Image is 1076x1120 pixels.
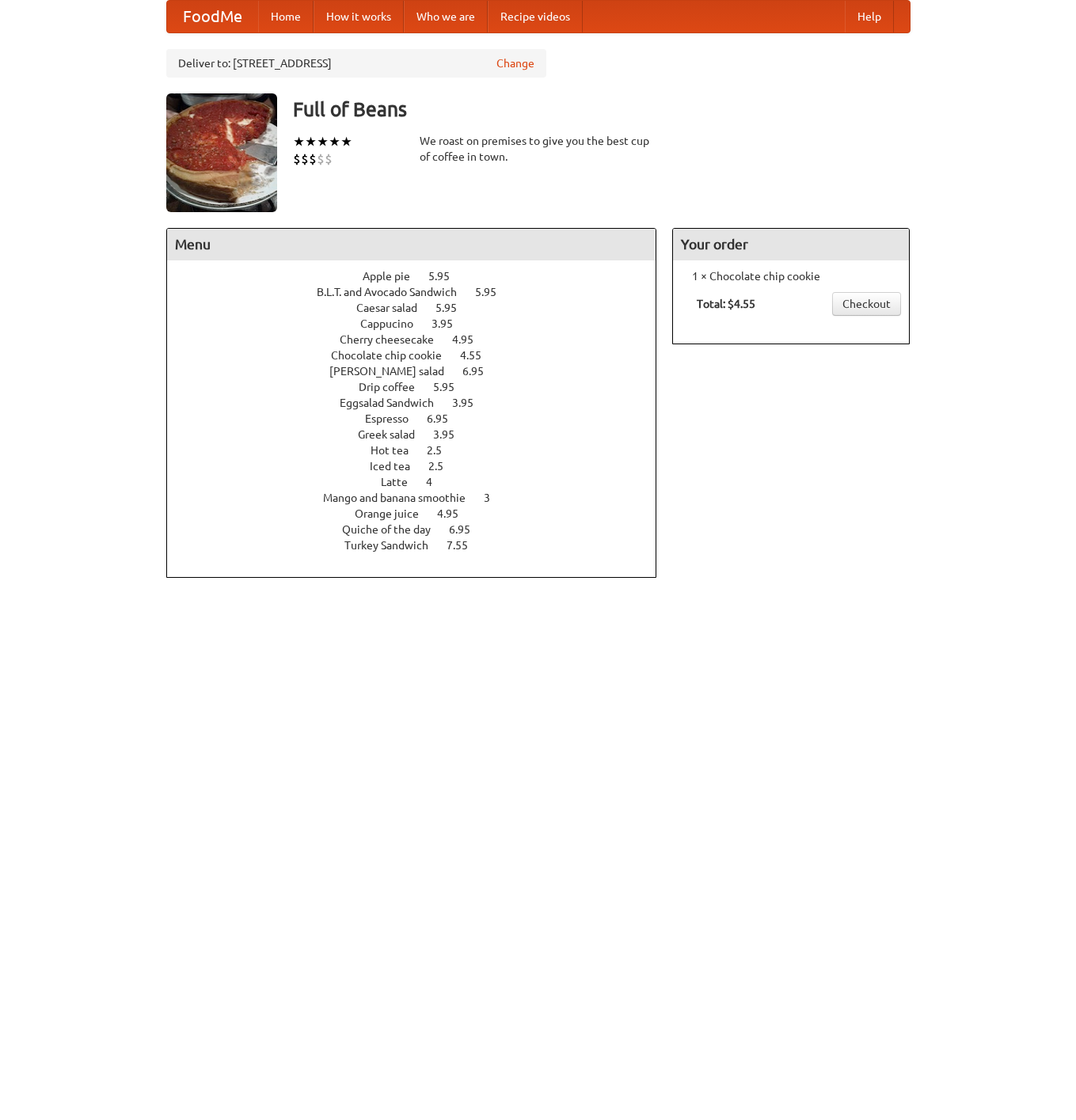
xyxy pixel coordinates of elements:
[428,270,466,283] span: 5.95
[420,133,657,165] div: We roast on premises to give you the best cup of coffee in town.
[344,539,444,552] span: Turkey Sandwich
[167,1,258,32] a: FoodMe
[355,507,435,520] span: Orange juice
[845,1,894,32] a: Help
[447,539,484,552] span: 7.55
[317,150,325,168] li: $
[329,133,340,150] li: ★
[365,412,477,425] a: Espresso 6.95
[331,349,511,362] a: Chocolate chip cookie 4.55
[340,397,450,409] span: Eggsalad Sandwich
[340,333,503,346] a: Cherry cheesecake 4.95
[325,150,333,168] li: $
[323,492,519,504] a: Mango and banana smoothie 3
[404,1,488,32] a: Who we are
[484,492,506,504] span: 3
[428,460,459,473] span: 2.5
[344,539,497,552] a: Turkey Sandwich 7.55
[329,365,513,378] a: [PERSON_NAME] salad 6.95
[371,444,471,457] a: Hot tea 2.5
[432,317,469,330] span: 3.95
[305,133,317,150] li: ★
[340,133,352,150] li: ★
[309,150,317,168] li: $
[167,229,656,260] h4: Menu
[329,365,460,378] span: [PERSON_NAME] salad
[359,381,431,393] span: Drip coffee
[317,286,473,298] span: B.L.T. and Avocado Sandwich
[426,476,448,488] span: 4
[356,302,486,314] a: Caesar salad 5.95
[293,150,301,168] li: $
[258,1,314,32] a: Home
[832,292,901,316] a: Checkout
[460,349,497,362] span: 4.55
[435,302,473,314] span: 5.95
[433,381,470,393] span: 5.95
[433,428,470,441] span: 3.95
[488,1,583,32] a: Recipe videos
[363,270,426,283] span: Apple pie
[293,133,305,150] li: ★
[360,317,482,330] a: Cappucino 3.95
[462,365,500,378] span: 6.95
[360,317,429,330] span: Cappucino
[317,133,329,150] li: ★
[370,460,473,473] a: Iced tea 2.5
[301,150,309,168] li: $
[496,55,534,71] a: Change
[370,460,426,473] span: Iced tea
[475,286,512,298] span: 5.95
[697,298,755,310] b: Total: $4.55
[340,397,503,409] a: Eggsalad Sandwich 3.95
[358,428,484,441] a: Greek salad 3.95
[358,428,431,441] span: Greek salad
[452,333,489,346] span: 4.95
[673,229,909,260] h4: Your order
[427,444,458,457] span: 2.5
[356,302,433,314] span: Caesar salad
[681,268,901,284] li: 1 × Chocolate chip cookie
[363,270,479,283] a: Apple pie 5.95
[381,476,424,488] span: Latte
[331,349,458,362] span: Chocolate chip cookie
[359,381,484,393] a: Drip coffee 5.95
[166,49,546,78] div: Deliver to: [STREET_ADDRESS]
[449,523,486,536] span: 6.95
[437,507,474,520] span: 4.95
[340,333,450,346] span: Cherry cheesecake
[293,93,911,125] h3: Full of Beans
[371,444,424,457] span: Hot tea
[427,412,464,425] span: 6.95
[314,1,404,32] a: How it works
[365,412,424,425] span: Espresso
[323,492,481,504] span: Mango and banana smoothie
[317,286,526,298] a: B.L.T. and Avocado Sandwich 5.95
[381,476,462,488] a: Latte 4
[342,523,447,536] span: Quiche of the day
[355,507,488,520] a: Orange juice 4.95
[166,93,277,212] img: angular.jpg
[452,397,489,409] span: 3.95
[342,523,500,536] a: Quiche of the day 6.95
